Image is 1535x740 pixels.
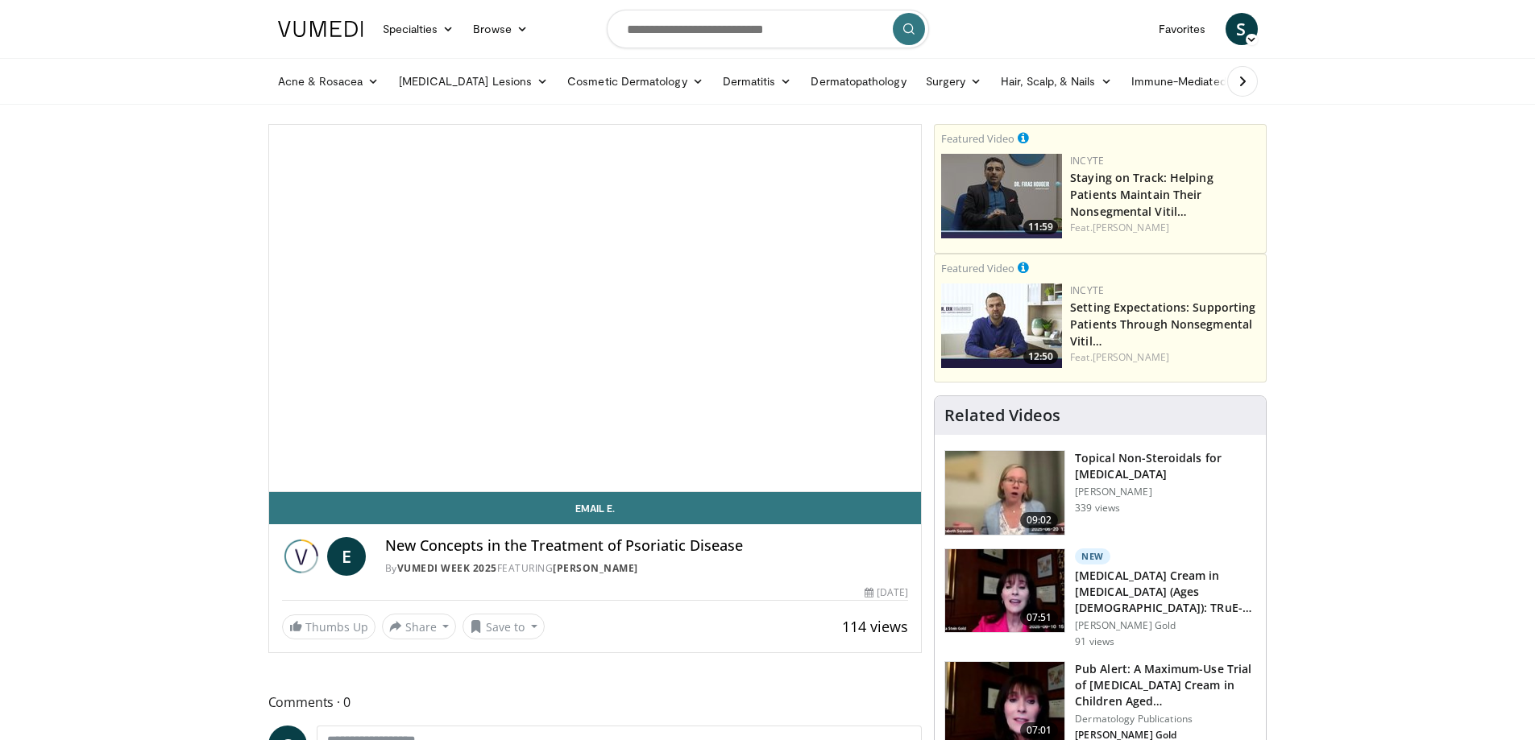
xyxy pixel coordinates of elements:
h3: [MEDICAL_DATA] Cream in [MEDICAL_DATA] (Ages [DEMOGRAPHIC_DATA]): TRuE-AD3 Results [1075,568,1256,616]
a: [PERSON_NAME] [1093,221,1169,234]
span: 12:50 [1023,349,1058,364]
p: 339 views [1075,502,1120,515]
a: E [327,537,366,576]
div: Feat. [1070,221,1259,235]
a: 09:02 Topical Non-Steroidals for [MEDICAL_DATA] [PERSON_NAME] 339 views [944,450,1256,535]
span: Comments 0 [268,692,923,713]
a: Email E. [269,492,922,524]
h3: Pub Alert: A Maximum-Use Trial of [MEDICAL_DATA] Cream in Children Aged… [1075,661,1256,709]
p: [PERSON_NAME] [1075,486,1256,498]
p: 91 views [1075,635,1114,648]
a: [PERSON_NAME] [553,561,638,575]
a: Favorites [1149,13,1216,45]
a: Incyte [1070,154,1104,167]
span: 07:01 [1020,722,1059,738]
a: S [1226,13,1258,45]
img: fe0751a3-754b-4fa7-bfe3-852521745b57.png.150x105_q85_crop-smart_upscale.jpg [941,154,1062,238]
img: 1c16d693-d614-4af5-8a28-e4518f6f5791.150x105_q85_crop-smart_upscale.jpg [945,549,1064,633]
a: Cosmetic Dermatology [558,65,712,97]
button: Share [382,614,457,639]
a: [MEDICAL_DATA] Lesions [389,65,558,97]
a: Browse [463,13,537,45]
a: 12:50 [941,283,1062,368]
a: Dermatitis [713,65,802,97]
img: VuMedi Logo [278,21,363,37]
a: Specialties [373,13,464,45]
span: 09:02 [1020,512,1059,528]
input: Search topics, interventions [607,10,929,48]
a: Immune-Mediated [1122,65,1252,97]
a: Staying on Track: Helping Patients Maintain Their Nonsegmental Vitil… [1070,170,1213,219]
small: Featured Video [941,261,1014,275]
p: [PERSON_NAME] Gold [1075,619,1256,632]
small: Featured Video [941,131,1014,146]
a: Acne & Rosacea [268,65,389,97]
h4: Related Videos [944,406,1060,425]
span: 07:51 [1020,610,1059,626]
a: [PERSON_NAME] [1093,350,1169,364]
img: 34a4b5e7-9a28-40cd-b963-80fdb137f70d.150x105_q85_crop-smart_upscale.jpg [945,451,1064,535]
p: Dermatology Publications [1075,713,1256,726]
div: [DATE] [865,585,908,600]
a: 07:51 New [MEDICAL_DATA] Cream in [MEDICAL_DATA] (Ages [DEMOGRAPHIC_DATA]): TRuE-AD3 Results [PER... [944,548,1256,648]
img: 98b3b5a8-6d6d-4e32-b979-fd4084b2b3f2.png.150x105_q85_crop-smart_upscale.jpg [941,283,1062,368]
img: Vumedi Week 2025 [282,537,321,576]
div: Feat. [1070,350,1259,365]
span: 114 views [842,617,908,636]
a: Surgery [916,65,992,97]
a: Hair, Scalp, & Nails [991,65,1121,97]
button: Save to [463,614,545,639]
p: New [1075,548,1110,564]
a: Vumedi Week 2025 [397,561,497,575]
a: Incyte [1070,283,1104,297]
a: 11:59 [941,154,1062,238]
video-js: Video Player [269,125,922,492]
a: Thumbs Up [282,614,375,639]
h4: New Concepts in the Treatment of Psoriatic Disease [385,537,909,555]
div: By FEATURING [385,561,909,576]
a: Dermatopathology [801,65,915,97]
span: 11:59 [1023,220,1058,234]
h3: Topical Non-Steroidals for [MEDICAL_DATA] [1075,450,1256,482]
a: Setting Expectations: Supporting Patients Through Nonsegmental Vitil… [1070,300,1255,349]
